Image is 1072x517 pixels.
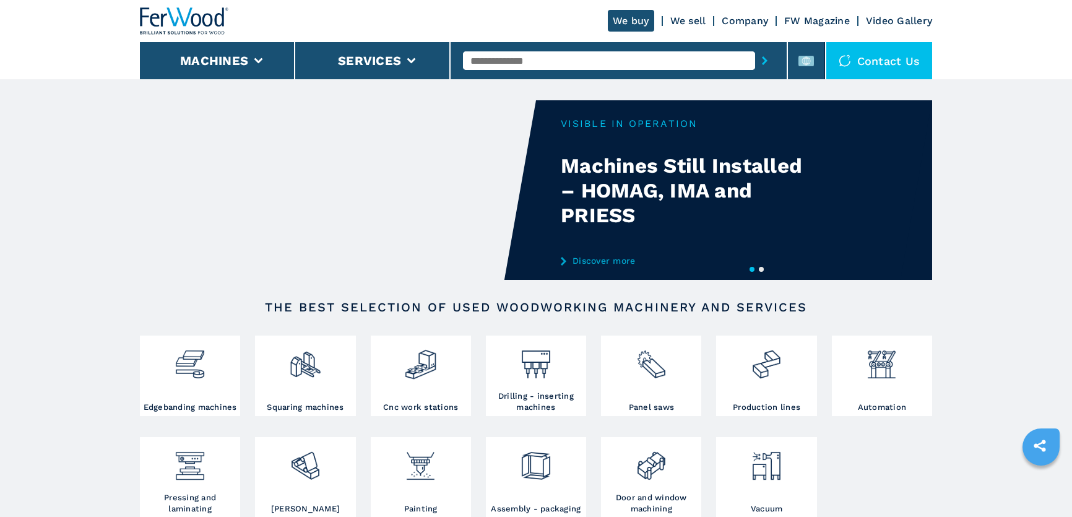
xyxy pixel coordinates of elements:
h3: Cnc work stations [383,402,458,413]
a: sharethis [1024,430,1055,461]
div: Contact us [826,42,933,79]
a: Cnc work stations [371,336,471,416]
button: Machines [180,53,248,68]
h3: Drilling - inserting machines [489,391,583,413]
img: Ferwood [140,7,229,35]
img: lavorazione_porte_finestre_2.png [635,440,668,482]
button: 1 [750,267,754,272]
a: Video Gallery [866,15,932,27]
button: Services [338,53,401,68]
h3: Squaring machines [267,402,344,413]
img: foratrici_inseritrici_2.png [519,339,552,381]
a: Discover more [561,256,803,266]
img: aspirazione_1.png [750,440,783,482]
button: submit-button [755,46,774,75]
img: squadratrici_2.png [289,339,322,381]
img: automazione.png [865,339,898,381]
h2: The best selection of used woodworking machinery and services [179,300,893,315]
button: 2 [759,267,764,272]
img: montaggio_imballaggio_2.png [519,440,552,482]
h3: Production lines [733,402,800,413]
a: Edgebanding machines [140,336,240,416]
video: Your browser does not support the video tag. [140,100,536,280]
a: Automation [832,336,932,416]
h3: Assembly - packaging [491,503,581,515]
img: bordatrici_1.png [173,339,206,381]
h3: Pressing and laminating [143,492,237,515]
a: FW Magazine [784,15,850,27]
a: Drilling - inserting machines [486,336,586,416]
a: Company [722,15,768,27]
h3: [PERSON_NAME] [271,503,340,515]
img: linee_di_produzione_2.png [750,339,783,381]
img: Contact us [839,54,851,67]
a: Squaring machines [255,336,355,416]
h3: Automation [858,402,907,413]
a: Panel saws [601,336,701,416]
img: sezionatrici_2.png [635,339,668,381]
h3: Painting [404,503,438,515]
a: Production lines [716,336,816,416]
img: levigatrici_2.png [289,440,322,482]
a: We buy [608,10,654,32]
img: pressa-strettoia.png [173,440,206,482]
img: centro_di_lavoro_cnc_2.png [404,339,437,381]
img: verniciatura_1.png [404,440,437,482]
h3: Edgebanding machines [144,402,237,413]
h3: Door and window machining [604,492,698,515]
a: We sell [670,15,706,27]
h3: Vacuum [751,503,783,515]
h3: Panel saws [629,402,675,413]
